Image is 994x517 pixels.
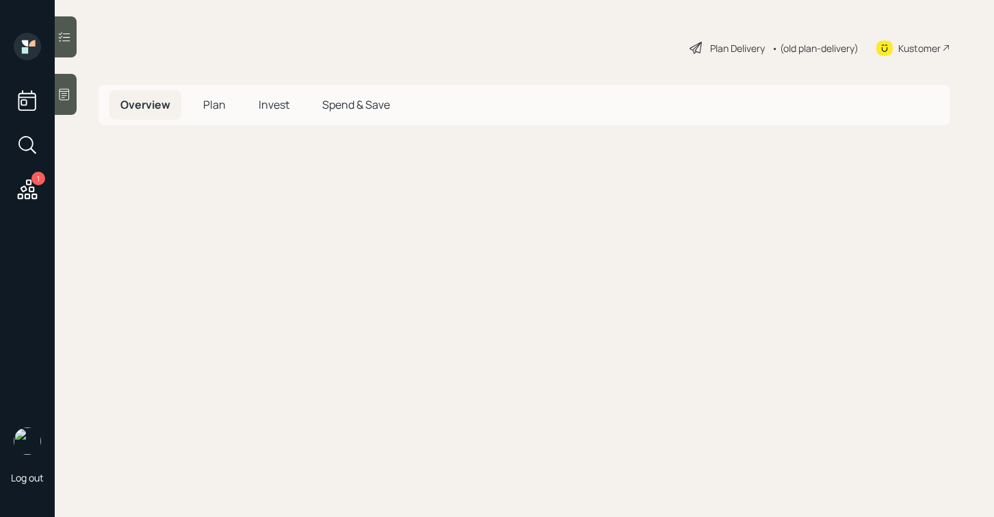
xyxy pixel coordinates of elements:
[259,97,289,112] span: Invest
[710,41,765,55] div: Plan Delivery
[31,172,45,185] div: 1
[772,41,859,55] div: • (old plan-delivery)
[14,427,41,455] img: robby-grisanti-headshot.png
[203,97,226,112] span: Plan
[120,97,170,112] span: Overview
[898,41,941,55] div: Kustomer
[11,471,44,484] div: Log out
[322,97,390,112] span: Spend & Save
